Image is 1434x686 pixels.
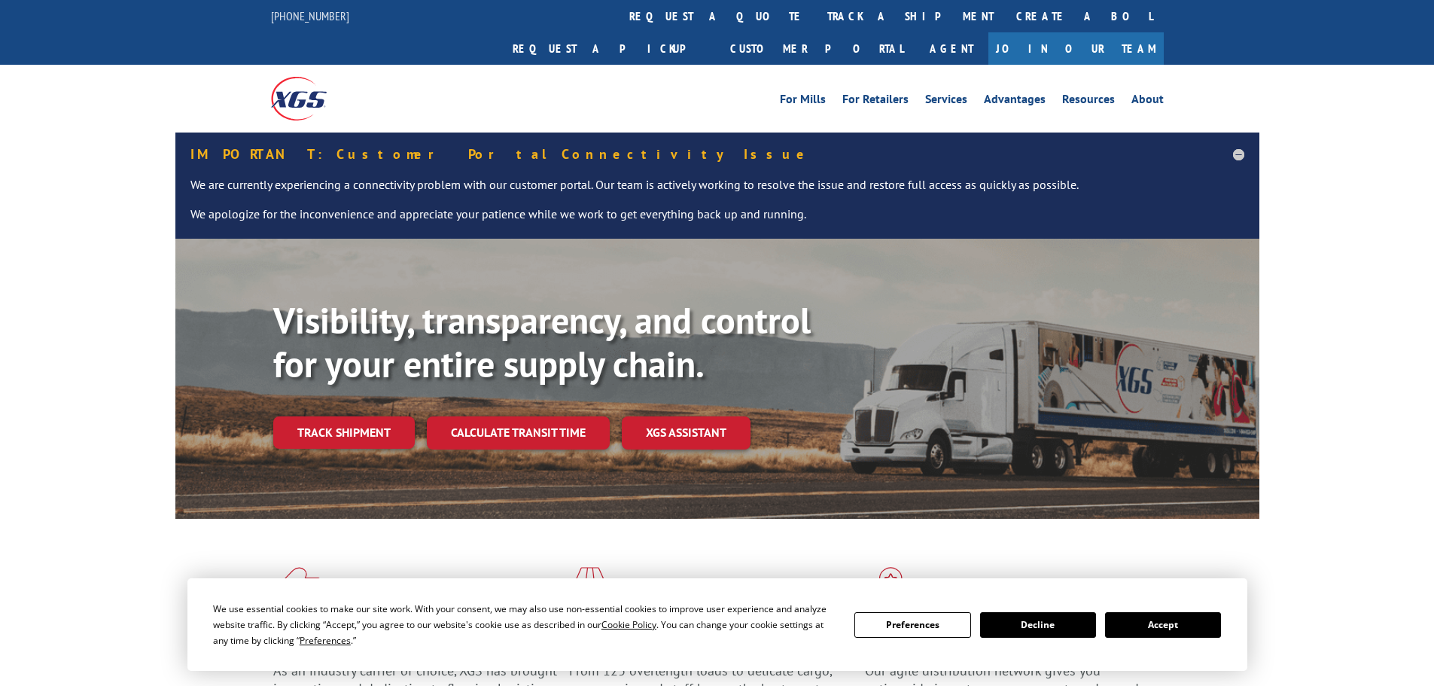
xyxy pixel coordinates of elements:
p: We are currently experiencing a connectivity problem with our customer portal. Our team is active... [190,176,1244,206]
b: Visibility, transparency, and control for your entire supply chain. [273,297,811,387]
a: Request a pickup [501,32,719,65]
button: Accept [1105,612,1221,638]
button: Decline [980,612,1096,638]
a: Customer Portal [719,32,915,65]
a: Services [925,93,967,110]
span: Cookie Policy [601,618,656,631]
a: Track shipment [273,416,415,448]
a: Join Our Team [988,32,1164,65]
a: Calculate transit time [427,416,610,449]
a: Resources [1062,93,1115,110]
a: About [1131,93,1164,110]
a: Advantages [984,93,1046,110]
a: XGS ASSISTANT [622,416,750,449]
img: xgs-icon-flagship-distribution-model-red [865,567,917,606]
a: For Retailers [842,93,909,110]
span: Preferences [300,634,351,647]
div: We use essential cookies to make our site work. With your consent, we may also use non-essential ... [213,601,836,648]
a: For Mills [780,93,826,110]
div: Cookie Consent Prompt [187,578,1247,671]
a: Agent [915,32,988,65]
p: We apologize for the inconvenience and appreciate your patience while we work to get everything b... [190,206,1244,224]
a: [PHONE_NUMBER] [271,8,349,23]
img: xgs-icon-total-supply-chain-intelligence-red [273,567,320,606]
img: xgs-icon-focused-on-flooring-red [569,567,604,606]
button: Preferences [854,612,970,638]
h5: IMPORTANT: Customer Portal Connectivity Issue [190,148,1244,161]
